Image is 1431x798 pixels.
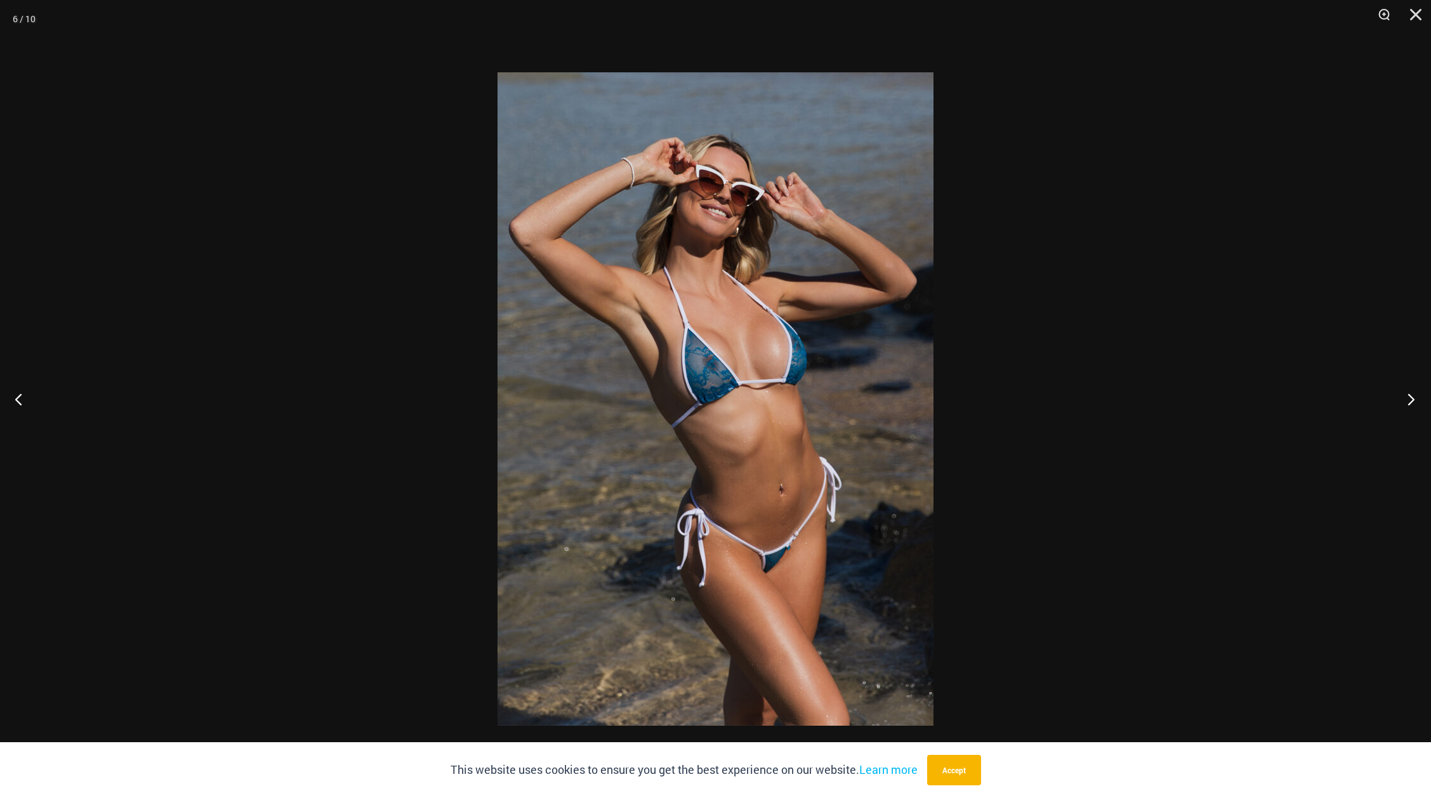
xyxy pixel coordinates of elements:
[498,72,933,726] img: Waves Breaking Ocean 312 Top 456 Bottom 06
[451,761,918,780] p: This website uses cookies to ensure you get the best experience on our website.
[927,755,981,785] button: Accept
[859,762,918,777] a: Learn more
[13,10,36,29] div: 6 / 10
[1383,367,1431,431] button: Next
